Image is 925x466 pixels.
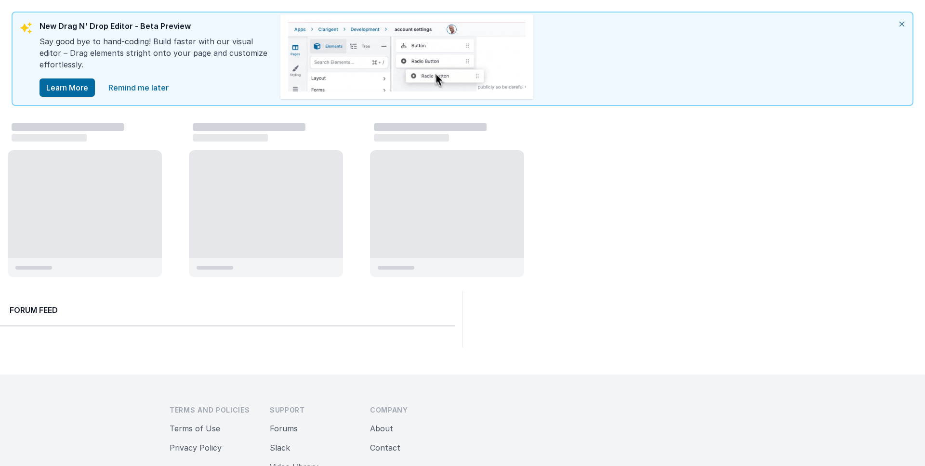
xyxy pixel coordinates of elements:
i: close [891,13,912,36]
div: New Drag N' Drop Editor - Beta Preview [40,20,271,36]
h3: Company [370,405,455,415]
h3: Support [270,405,355,415]
button: Slack [270,442,290,453]
a: Privacy Policy [170,443,222,453]
button: About [370,423,393,434]
button: Contact [370,442,400,453]
a: Terms of Use [170,424,220,433]
h2: Forum Feed [10,304,445,316]
button: Forums [270,423,298,434]
a: close [103,78,174,97]
a: Slack [270,443,290,453]
button: Learn More [40,78,95,97]
a: About [370,424,393,433]
h3: Terms and Policies [170,405,254,415]
div: Say good bye to hand-coding! Build faster with our visual editor – Drag elements stright onto you... [40,36,271,78]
